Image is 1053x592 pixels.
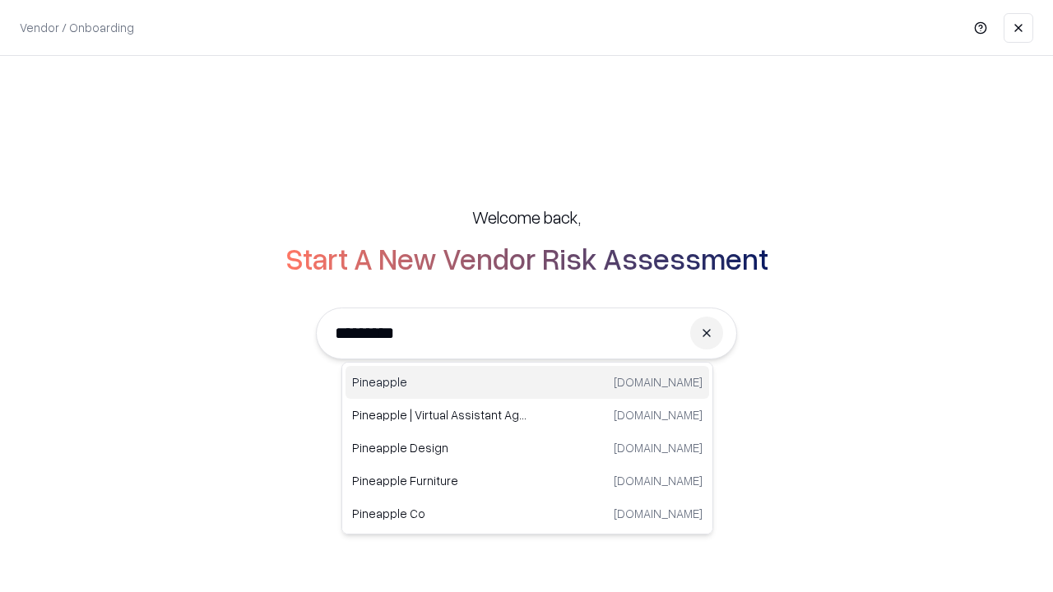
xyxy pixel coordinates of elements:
h5: Welcome back, [472,206,581,229]
p: Pineapple Co [352,505,527,522]
p: [DOMAIN_NAME] [614,472,703,489]
p: [DOMAIN_NAME] [614,505,703,522]
div: Suggestions [341,362,713,534]
p: [DOMAIN_NAME] [614,373,703,391]
p: Pineapple [352,373,527,391]
p: Pineapple Design [352,439,527,456]
p: Pineapple Furniture [352,472,527,489]
h2: Start A New Vendor Risk Assessment [285,242,768,275]
p: [DOMAIN_NAME] [614,439,703,456]
p: [DOMAIN_NAME] [614,406,703,423]
p: Vendor / Onboarding [20,19,134,36]
p: Pineapple | Virtual Assistant Agency [352,406,527,423]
